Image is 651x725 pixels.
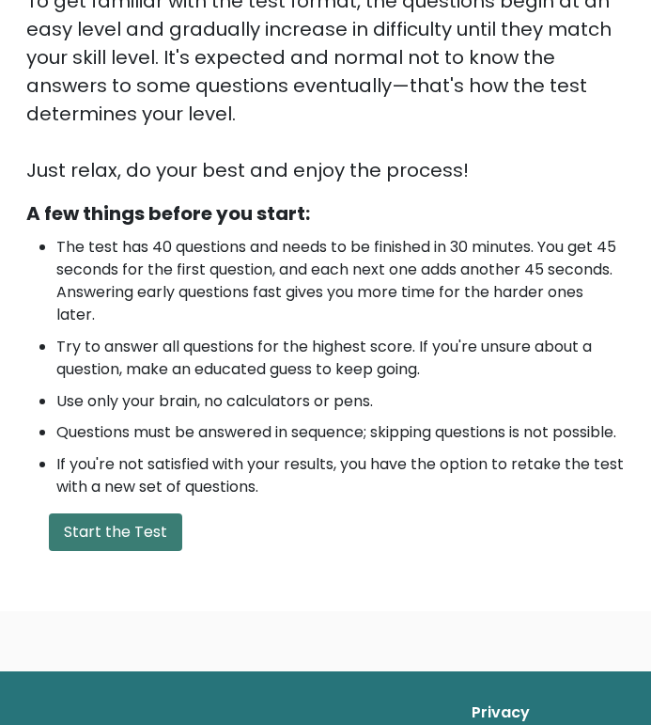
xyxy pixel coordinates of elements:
[56,390,625,413] li: Use only your brain, no calculators or pens.
[26,199,625,228] div: A few things before you start:
[49,513,182,551] button: Start the Test
[56,236,625,326] li: The test has 40 questions and needs to be finished in 30 minutes. You get 45 seconds for the firs...
[56,336,625,381] li: Try to answer all questions for the highest score. If you're unsure about a question, make an edu...
[56,421,625,444] li: Questions must be answered in sequence; skipping questions is not possible.
[56,453,625,498] li: If you're not satisfied with your results, you have the option to retake the test with a new set ...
